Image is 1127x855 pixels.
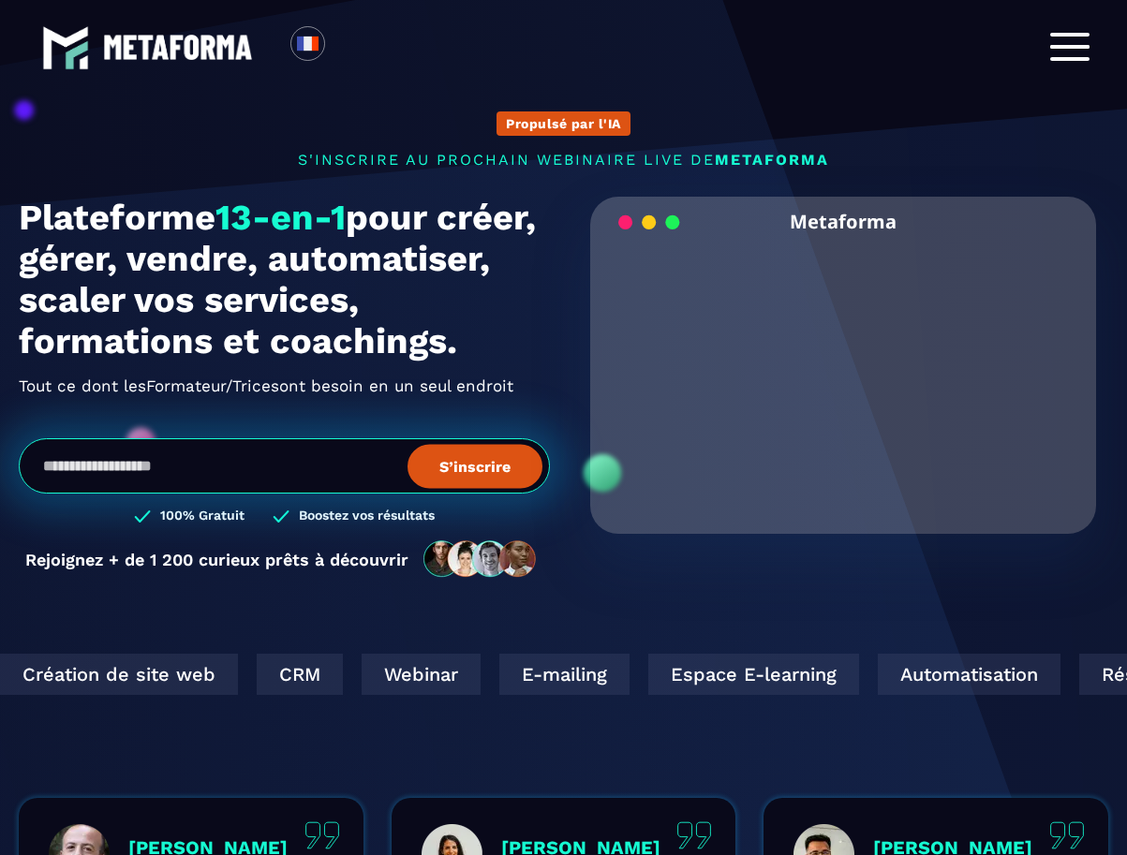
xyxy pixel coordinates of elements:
img: quote [304,821,340,849]
input: Search for option [341,36,355,58]
div: E-mailing [499,654,630,695]
h3: Boostez vos résultats [299,508,435,525]
img: fr [296,32,319,55]
div: Search for option [325,26,371,67]
img: checked [134,508,151,525]
img: community-people [418,539,543,579]
div: CRM [257,654,343,695]
div: Automatisation [878,654,1060,695]
img: logo [103,35,253,59]
h3: 100% Gratuit [160,508,245,525]
div: Webinar [362,654,481,695]
h2: Metaforma [790,197,897,246]
p: Rejoignez + de 1 200 curieux prêts à découvrir [25,550,408,569]
p: Propulsé par l'IA [506,116,621,131]
img: quote [676,821,712,849]
span: METAFORMA [715,151,829,169]
span: 13-en-1 [215,197,346,238]
p: s'inscrire au prochain webinaire live de [19,151,1108,169]
span: Formateur/Trices [146,371,279,401]
h2: Tout ce dont les ont besoin en un seul endroit [19,371,550,401]
h1: Plateforme pour créer, gérer, vendre, automatiser, scaler vos services, formations et coachings. [19,197,550,361]
div: Espace E-learning [648,654,859,695]
img: loading [618,214,680,231]
video: Your browser does not support the video tag. [604,246,1082,485]
img: logo [42,24,89,71]
img: quote [1049,821,1085,849]
button: S’inscrire [408,444,542,488]
img: checked [273,508,289,525]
